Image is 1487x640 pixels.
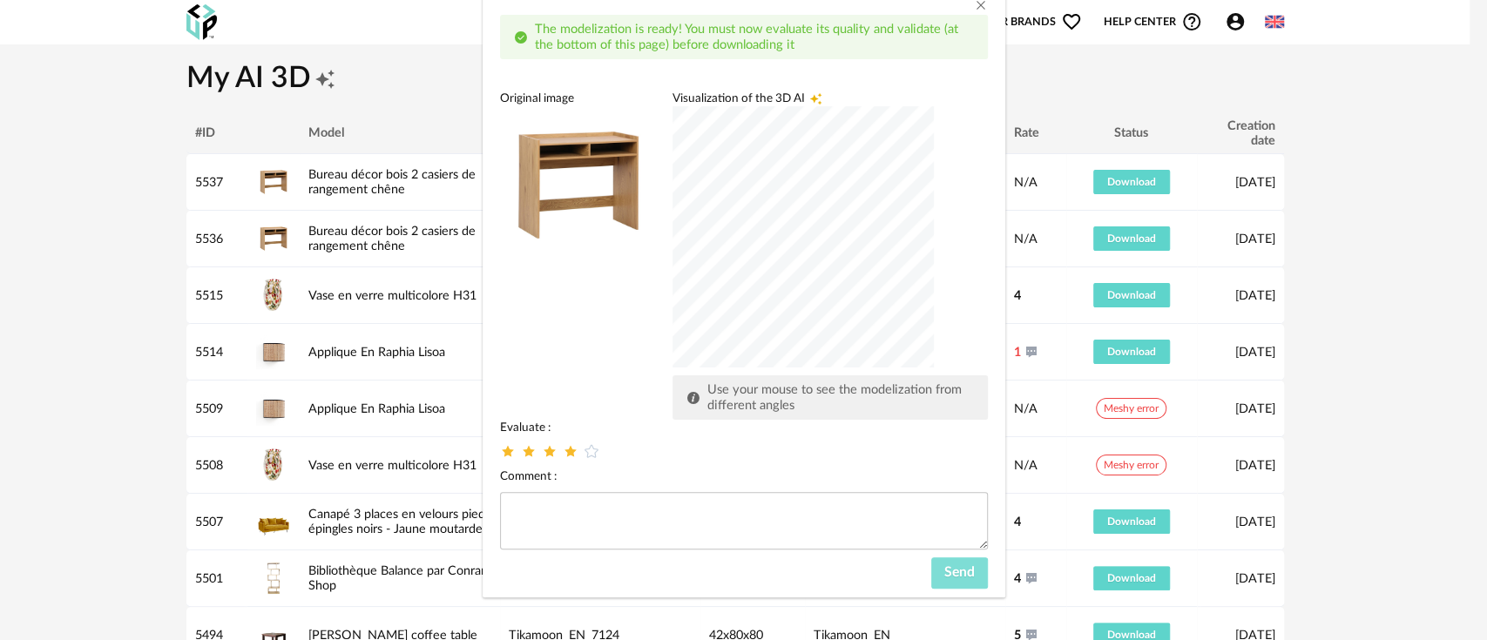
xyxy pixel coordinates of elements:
[500,420,988,435] div: Evaluate :
[931,557,988,589] button: Send
[535,23,958,51] span: The modelization is ready! You must now evaluate its quality and validate (at the bottom of this ...
[500,91,658,106] div: Original image
[500,468,988,484] div: Comment :
[809,91,822,106] span: Creation icon
[944,565,975,579] span: Send
[673,91,805,106] span: Visualization of the 3D AI
[707,383,962,412] span: Use your mouse to see the modelization from different angles
[500,106,658,264] img: neutral background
